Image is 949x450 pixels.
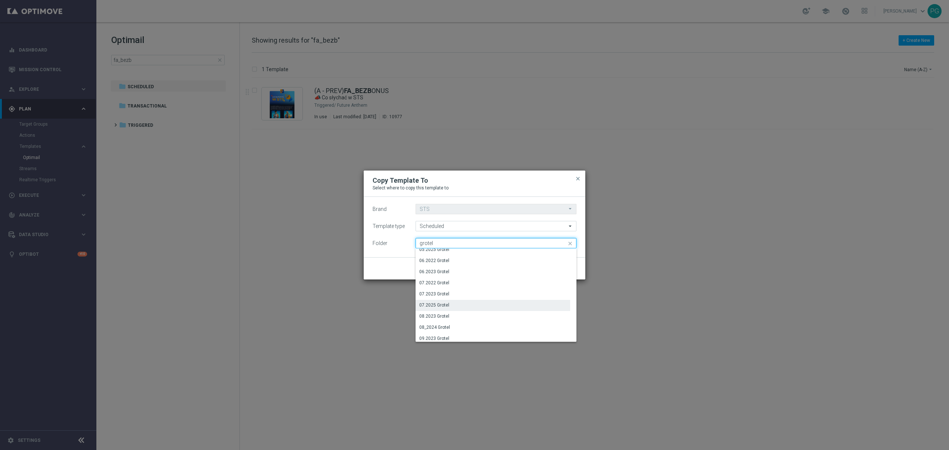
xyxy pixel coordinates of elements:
[419,313,449,320] div: 08.2023 Grotel
[416,267,570,278] div: Press SPACE to select this row.
[575,176,581,182] span: close
[567,238,574,249] i: close
[419,246,449,253] div: 05.2025 Grotel
[416,244,570,255] div: Press SPACE to select this row.
[416,322,570,333] div: Press SPACE to select this row.
[416,333,570,344] div: Press SPACE to select this row.
[373,185,576,191] p: Select where to copy this template to
[416,278,570,289] div: Press SPACE to select this row.
[419,268,449,275] div: 06.2023 Grotel
[373,206,387,212] label: Brand
[373,223,405,229] label: Template type
[416,289,570,300] div: Press SPACE to select this row.
[416,300,570,311] div: Press SPACE to select this row.
[416,238,576,248] input: Quick find
[419,257,449,264] div: 06.2022 Grotel
[567,221,574,231] i: arrow_drop_down
[416,255,570,267] div: Press SPACE to select this row.
[567,204,574,214] i: arrow_drop_down
[419,302,449,308] div: 07.2025 Grotel
[419,324,450,331] div: 08_2024 Grotel
[373,240,387,246] label: Folder
[419,291,449,297] div: 07.2023 Grotel
[373,176,428,185] h2: Copy Template To
[419,279,449,286] div: 07.2022 Grotel
[419,335,449,342] div: 09.2023 Grotel
[416,311,570,322] div: Press SPACE to select this row.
